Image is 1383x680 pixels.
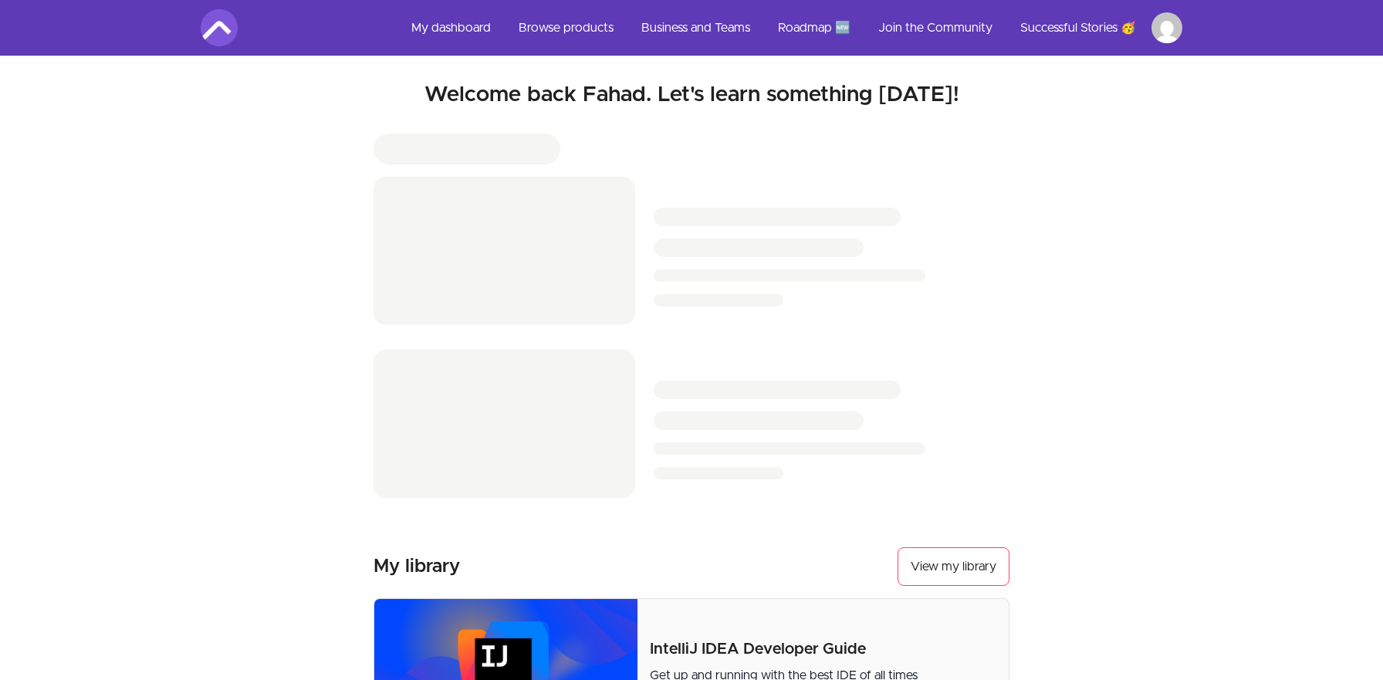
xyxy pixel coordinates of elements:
p: IntelliJ IDEA Developer Guide [650,638,996,660]
h2: Welcome back Fahad. Let's learn something [DATE]! [201,81,1182,109]
nav: Main [399,9,1182,46]
a: Successful Stories 🥳 [1008,9,1148,46]
img: Profile image for Fahad Fayyaz [1151,12,1182,43]
a: Join the Community [866,9,1005,46]
a: View my library [898,547,1009,586]
h3: My library [374,554,460,579]
a: Roadmap 🆕 [766,9,863,46]
a: My dashboard [399,9,503,46]
img: Amigoscode logo [201,9,238,46]
a: Business and Teams [629,9,763,46]
a: Browse products [506,9,626,46]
